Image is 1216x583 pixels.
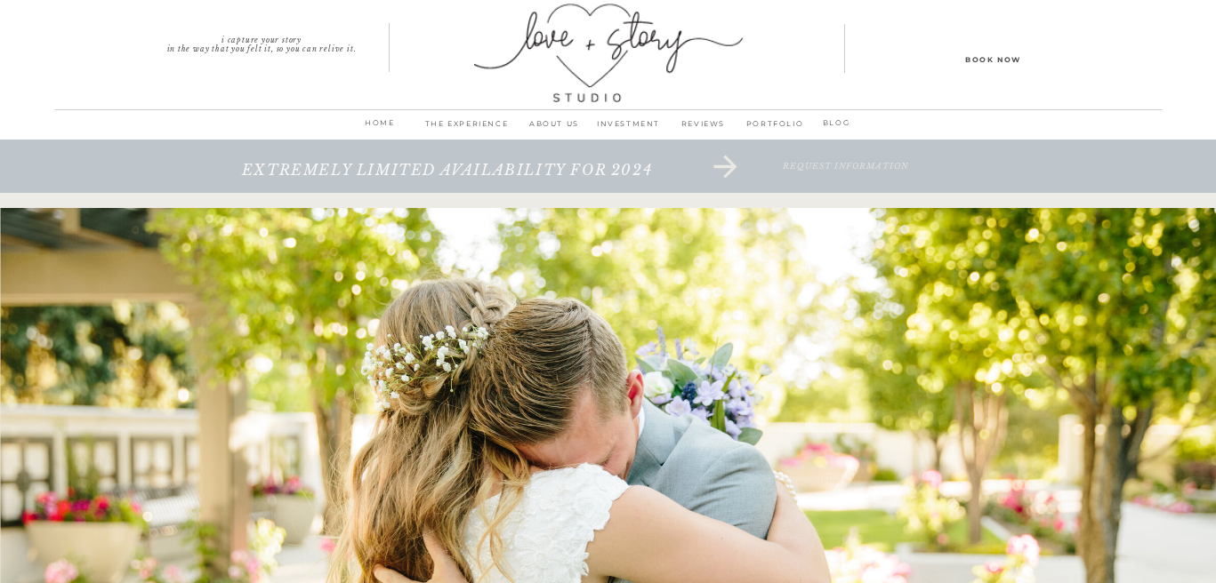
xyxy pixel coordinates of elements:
[914,52,1074,65] a: Book Now
[357,116,404,140] a: home
[813,116,860,132] a: BLOG
[518,116,592,141] a: ABOUT us
[741,116,809,141] a: PORTFOLIO
[416,116,518,141] a: THE EXPERIENCE
[182,162,713,197] a: extremely limited availability for 2024
[592,116,666,141] a: INVESTMENT
[134,36,390,48] a: I capture your storyin the way that you felt it, so you can relive it.
[689,162,1003,197] a: request information
[134,36,390,48] p: I capture your story in the way that you felt it, so you can relive it.
[666,116,741,141] a: REVIEWS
